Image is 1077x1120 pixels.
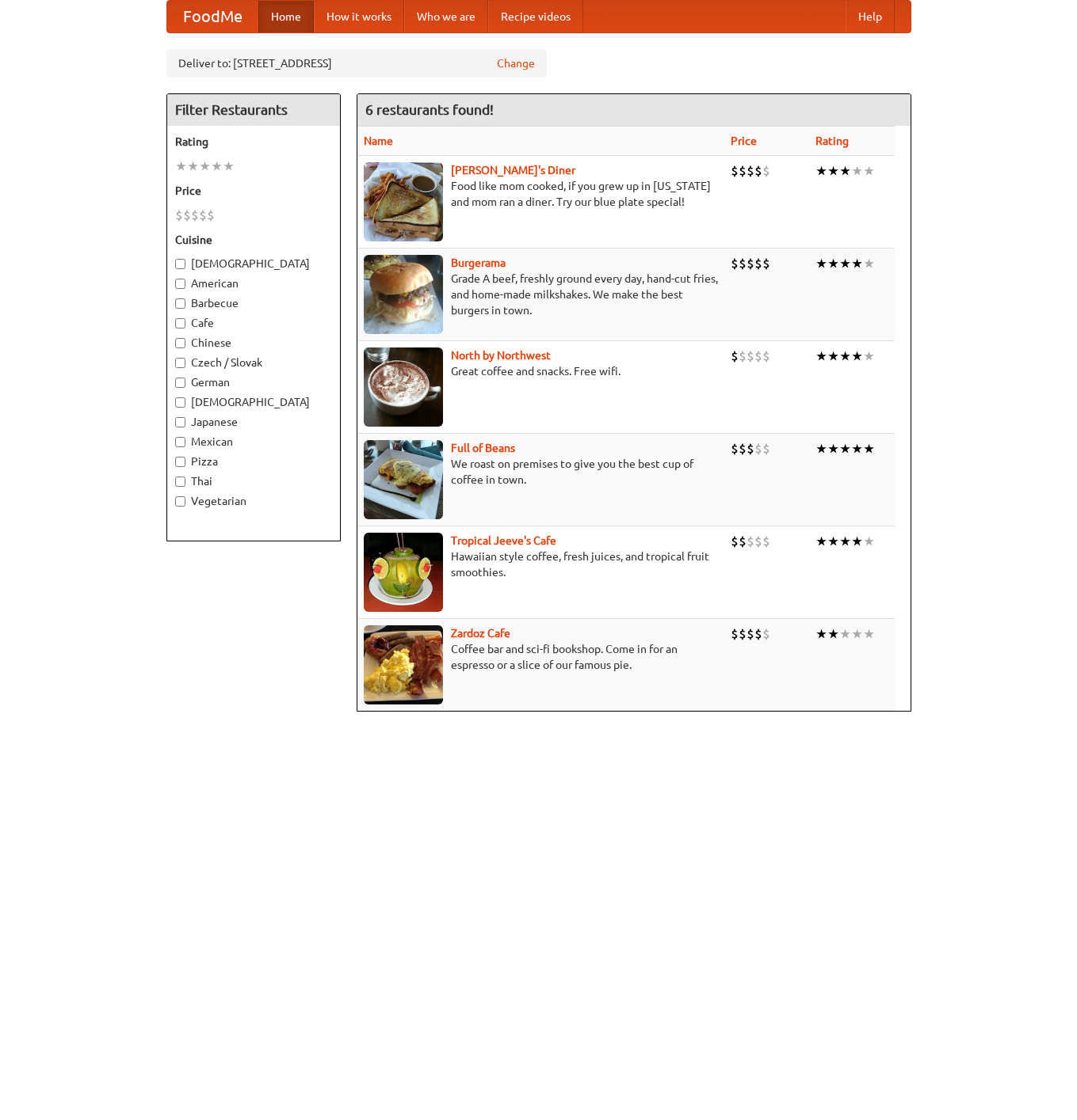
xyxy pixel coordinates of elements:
[754,255,762,272] li: $
[839,625,851,643] li: ★
[451,164,575,177] a: [PERSON_NAME]'s Diner
[175,473,332,489] label: Thai
[754,440,762,457] li: $
[364,347,443,427] img: north.jpg
[175,207,183,224] li: $
[175,397,185,408] input: [DEMOGRAPHIC_DATA]
[488,1,583,32] a: Recipe videos
[731,135,757,147] a: Price
[747,255,754,272] li: $
[851,533,863,550] li: ★
[739,533,747,550] li: $
[364,533,443,612] img: jeeves.jpg
[815,533,827,550] li: ★
[364,178,718,210] p: Food like mom cooked, if you grew up in [US_STATE] and mom ran a diner. Try our blue plate special!
[451,349,551,362] a: North by Northwest
[175,434,332,450] label: Mexican
[827,533,839,550] li: ★
[731,162,739,180] li: $
[404,1,488,32] a: Who we are
[739,625,747,643] li: $
[747,440,754,457] li: $
[863,625,875,643] li: ★
[754,625,762,643] li: $
[863,255,875,272] li: ★
[839,255,851,272] li: ★
[175,279,185,289] input: American
[827,440,839,457] li: ★
[747,533,754,550] li: $
[175,493,332,509] label: Vegetarian
[863,347,875,365] li: ★
[863,440,875,457] li: ★
[762,625,770,643] li: $
[731,440,739,457] li: $
[166,49,547,78] div: Deliver to: [STREET_ADDRESS]
[364,440,443,519] img: beans.jpg
[762,533,770,550] li: $
[747,625,754,643] li: $
[191,207,199,224] li: $
[815,135,849,147] a: Rating
[364,641,718,673] p: Coffee bar and sci-fi bookshop. Come in for an espresso or a slice of our famous pie.
[851,255,863,272] li: ★
[364,271,718,318] p: Grade A beef, freshly ground every day, hand-cut fries, and home-made milkshakes. We make the bes...
[175,318,185,328] input: Cafe
[175,259,185,269] input: [DEMOGRAPHIC_DATA]
[364,549,718,580] p: Hawaiian style coffee, fresh juices, and tropical fruit smoothies.
[762,255,770,272] li: $
[167,1,258,32] a: FoodMe
[364,162,443,241] img: sallys.jpg
[175,437,185,447] input: Mexican
[175,358,185,368] input: Czech / Slovak
[183,207,191,224] li: $
[175,414,332,430] label: Japanese
[762,440,770,457] li: $
[314,1,404,32] a: How it works
[731,625,739,643] li: $
[815,162,827,180] li: ★
[364,625,443,704] img: zardoz.jpg
[175,232,332,248] h5: Cuisine
[175,298,185,309] input: Barbecue
[175,378,185,388] input: German
[451,534,556,547] a: Tropical Jeeve's Cafe
[815,347,827,365] li: ★
[739,255,747,272] li: $
[815,255,827,272] li: ★
[199,158,211,175] li: ★
[175,295,332,311] label: Barbecue
[175,417,185,427] input: Japanese
[815,625,827,643] li: ★
[451,256,506,269] a: Burgerama
[175,355,332,370] label: Czech / Slovak
[258,1,314,32] a: Home
[731,533,739,550] li: $
[451,442,515,454] a: Full of Beans
[839,533,851,550] li: ★
[175,134,332,150] h5: Rating
[747,162,754,180] li: $
[754,533,762,550] li: $
[863,533,875,550] li: ★
[175,476,185,487] input: Thai
[223,158,235,175] li: ★
[739,162,747,180] li: $
[731,347,739,365] li: $
[175,457,185,467] input: Pizza
[175,374,332,390] label: German
[762,347,770,365] li: $
[175,454,332,469] label: Pizza
[175,158,187,175] li: ★
[747,347,754,365] li: $
[364,456,718,488] p: We roast on premises to give you the best cup of coffee in town.
[827,625,839,643] li: ★
[175,496,185,507] input: Vegetarian
[175,256,332,271] label: [DEMOGRAPHIC_DATA]
[851,347,863,365] li: ★
[451,627,510,640] b: Zardoz Cafe
[365,102,494,117] ng-pluralize: 6 restaurants found!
